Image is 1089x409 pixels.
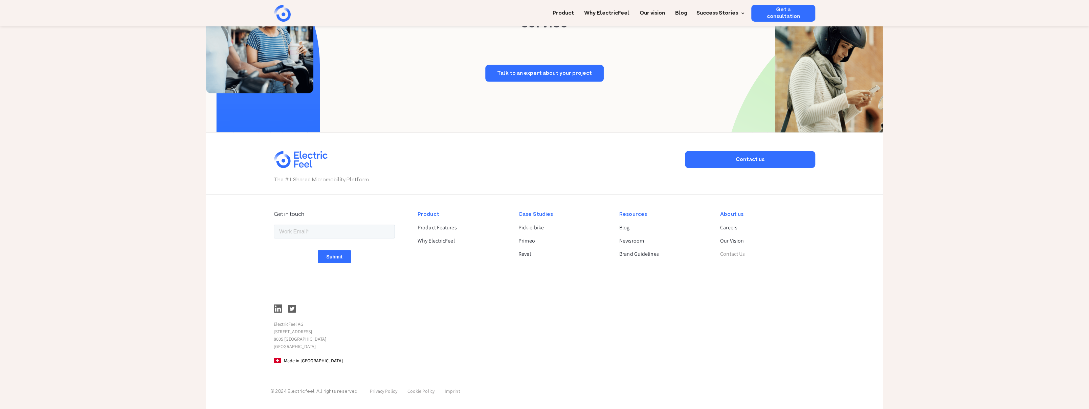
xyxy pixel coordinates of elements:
div: About us [720,210,809,219]
a: Cookie Policy [407,388,435,394]
a: Careers [720,224,809,232]
iframe: Chatbot [1044,364,1080,400]
p: © 2024 Electricfeel. All rights reserved. [270,388,358,396]
div: Success Stories [692,5,746,22]
a: Primeo [518,237,608,245]
p: Made in [GEOGRAPHIC_DATA] [274,357,395,364]
a: Our Vision [720,237,809,245]
div: Resources [619,210,709,219]
a: Contact Us [720,250,809,258]
a: Blog [619,224,709,232]
a: Contact us [685,151,815,168]
a: Our vision [640,5,665,17]
p: ElectricFeel AG [STREET_ADDRESS] 8005 [GEOGRAPHIC_DATA] [GEOGRAPHIC_DATA] [274,320,395,350]
a: Revel [518,250,608,258]
a: Pick-e-bike [518,224,608,232]
a: Get a consultation [751,5,815,22]
a: home [274,5,328,22]
a: Brand Guidelines [619,250,709,258]
p: The #1 Shared Micromobility Platform [274,176,678,184]
iframe: Form 0 [274,224,395,297]
a: Why ElectricFeel [418,237,507,245]
a: Talk to an expert about your project [485,65,604,82]
a: Newsroom [619,237,709,245]
div: Success Stories [696,9,738,17]
a: Product [553,5,574,17]
a: Privacy Policy [370,388,397,394]
div: Product [418,210,507,219]
a: Product Features [418,224,507,232]
a: Blog [675,5,687,17]
a: Imprint [445,388,460,394]
div: Get in touch [274,210,395,219]
div: Case Studies [518,210,608,219]
a: Why ElectricFeel [584,5,629,17]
